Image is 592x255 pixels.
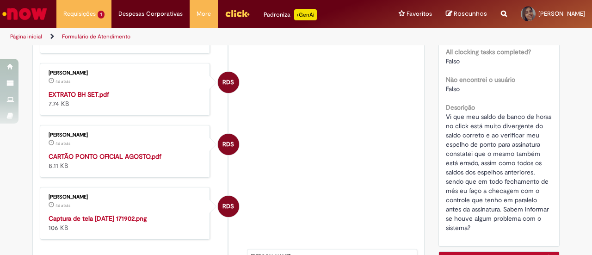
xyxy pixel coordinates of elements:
[222,195,234,218] span: RDS
[49,132,203,138] div: [PERSON_NAME]
[63,9,96,19] span: Requisições
[446,103,475,112] b: Descrição
[446,10,487,19] a: Rascunhos
[55,79,70,84] span: 4d atrás
[98,11,105,19] span: 1
[446,57,460,65] span: Falso
[10,33,42,40] a: Página inicial
[55,141,70,146] time: 28/08/2025 17:19:54
[538,10,585,18] span: [PERSON_NAME]
[446,48,531,56] b: All clocking tasks completed?
[222,133,234,155] span: RDS
[454,9,487,18] span: Rascunhos
[222,71,234,93] span: RDS
[49,152,161,161] a: CARTÃO PONTO OFICIAL AGOSTO.pdf
[197,9,211,19] span: More
[49,70,203,76] div: [PERSON_NAME]
[294,9,317,20] p: +GenAi
[62,33,130,40] a: Formulário de Atendimento
[49,194,203,200] div: [PERSON_NAME]
[55,203,70,208] time: 28/08/2025 17:19:45
[264,9,317,20] div: Padroniza
[55,203,70,208] span: 4d atrás
[446,75,515,84] b: Não encontrei o usuário
[446,85,460,93] span: Falso
[49,152,203,170] div: 8.11 KB
[118,9,183,19] span: Despesas Corporativas
[49,90,203,108] div: 7.74 KB
[446,112,553,232] span: Vi que meu saldo de banco de horas no click está muito divergente do saldo correto e ao verificar...
[49,90,109,99] a: EXTRATO BH SET.pdf
[1,5,49,23] img: ServiceNow
[407,9,432,19] span: Favoritos
[55,79,70,84] time: 28/08/2025 17:19:54
[225,6,250,20] img: click_logo_yellow_360x200.png
[218,196,239,217] div: Raquel De Souza
[218,72,239,93] div: Raquel De Souza
[49,214,203,232] div: 106 KB
[7,28,388,45] ul: Trilhas de página
[55,141,70,146] span: 4d atrás
[49,214,147,223] a: Captura de tela [DATE] 171902.png
[218,134,239,155] div: Raquel De Souza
